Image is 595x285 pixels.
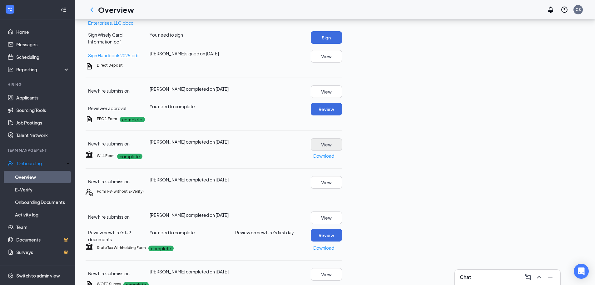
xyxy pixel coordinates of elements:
[16,26,70,38] a: Home
[311,268,342,281] button: View
[88,88,130,94] span: New hire submission
[16,246,70,258] a: SurveysCrown
[235,229,294,236] span: Review on new hire's first day
[16,272,60,279] div: Switch to admin view
[7,66,14,73] svg: Analysis
[150,230,195,235] span: You need to complete
[120,117,145,122] p: complete
[117,154,142,159] p: complete
[150,104,195,109] span: You need to complete
[97,189,144,194] h5: Form I-9 (without E-Verify)
[16,129,70,141] a: Talent Network
[7,82,68,87] div: Hiring
[97,116,117,122] h5: EEO 1 Form
[97,245,146,251] h5: State Tax Withholding Form
[150,31,235,38] div: You need to sign
[311,103,342,115] button: Review
[17,160,64,166] div: Onboarding
[88,6,142,26] a: Sign Consent to Electronic Delivery [PERSON_NAME] Enterprises, LLC.docx
[523,272,533,282] button: ComposeMessage
[16,38,70,51] a: Messages
[88,271,130,276] span: New hire submission
[86,115,93,123] svg: CustomFormIcon
[16,104,70,116] a: Sourcing Tools
[313,244,334,251] p: Download
[311,85,342,98] button: View
[98,4,134,15] h1: Overview
[547,273,554,281] svg: Minimize
[88,53,139,58] a: Sign Handbook 2025.pdf
[60,7,67,13] svg: Collapse
[150,50,235,57] div: [PERSON_NAME] signed on [DATE]
[16,66,70,73] div: Reporting
[97,63,123,68] h5: Direct Deposit
[311,50,342,63] button: View
[97,153,115,159] h5: W-4 Form
[311,229,342,242] button: Review
[88,214,130,220] span: New hire submission
[15,208,70,221] a: Activity log
[574,264,589,279] div: Open Intercom Messenger
[561,6,568,13] svg: QuestionInfo
[15,196,70,208] a: Onboarding Documents
[88,230,131,242] span: Review new hire’s I-9 documents
[88,179,130,184] span: New hire submission
[86,243,93,250] svg: TaxGovernmentIcon
[150,139,229,145] span: [PERSON_NAME] completed on [DATE]
[150,269,229,274] span: [PERSON_NAME] completed on [DATE]
[313,151,335,161] button: Download
[16,91,70,104] a: Applicants
[148,246,174,251] p: complete
[86,189,93,196] svg: FormI9EVerifyIcon
[88,32,122,44] span: Sign Wisely Card Information.pdf
[88,141,130,146] span: New hire submission
[16,221,70,233] a: Team
[311,176,342,189] button: View
[88,6,96,13] svg: ChevronLeft
[16,51,70,63] a: Scheduling
[86,63,93,70] svg: CustomFormIcon
[311,138,342,151] button: View
[313,243,335,253] button: Download
[313,152,334,159] p: Download
[150,177,229,182] span: [PERSON_NAME] completed on [DATE]
[15,183,70,196] a: E-Verify
[535,273,543,281] svg: ChevronUp
[547,6,554,13] svg: Notifications
[7,148,68,153] div: Team Management
[150,212,229,218] span: [PERSON_NAME] completed on [DATE]
[7,265,68,270] div: Payroll
[88,105,126,111] span: Reviewer approval
[460,274,471,281] h3: Chat
[545,272,555,282] button: Minimize
[534,272,544,282] button: ChevronUp
[15,171,70,183] a: Overview
[311,31,342,44] button: Sign
[311,211,342,224] button: View
[150,86,229,92] span: [PERSON_NAME] completed on [DATE]
[7,160,14,166] svg: UserCheck
[524,273,532,281] svg: ComposeMessage
[16,233,70,246] a: DocumentsCrown
[86,151,93,158] svg: TaxGovernmentIcon
[16,116,70,129] a: Job Postings
[7,272,14,279] svg: Settings
[7,6,13,13] svg: WorkstreamLogo
[576,7,581,12] div: CS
